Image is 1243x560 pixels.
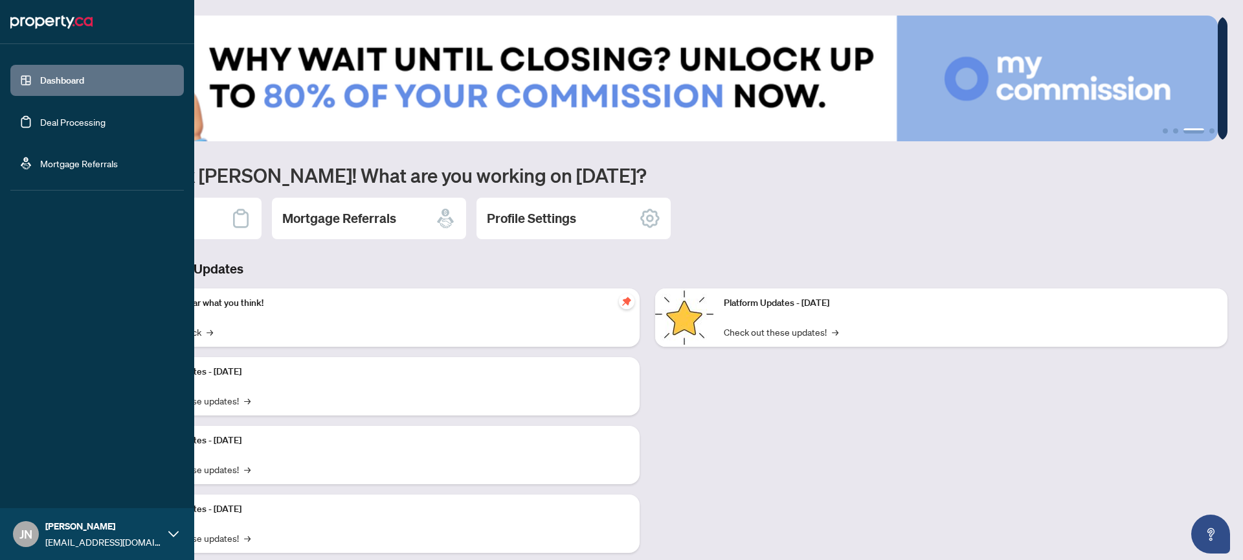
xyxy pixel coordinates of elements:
[282,209,396,227] h2: Mortgage Referrals
[207,325,213,339] span: →
[45,535,162,549] span: [EMAIL_ADDRESS][DOMAIN_NAME]
[40,157,118,169] a: Mortgage Referrals
[244,462,251,476] span: →
[136,502,629,517] p: Platform Updates - [DATE]
[1191,515,1230,554] button: Open asap
[136,434,629,448] p: Platform Updates - [DATE]
[244,393,251,408] span: →
[724,296,1217,310] p: Platform Updates - [DATE]
[1173,128,1178,134] button: 2
[19,525,32,543] span: JN
[244,531,251,545] span: →
[619,294,634,309] span: pushpin
[136,296,629,310] p: We want to hear what you think!
[655,288,713,347] img: Platform Updates - June 23, 2025
[1209,128,1215,134] button: 4
[40,116,106,128] a: Deal Processing
[1183,128,1204,134] button: 3
[10,12,93,32] img: logo
[67,16,1218,141] img: Slide 2
[67,260,1227,278] h3: Brokerage & Industry Updates
[67,163,1227,187] h1: Welcome back [PERSON_NAME]! What are you working on [DATE]?
[136,365,629,379] p: Platform Updates - [DATE]
[832,325,838,339] span: →
[1163,128,1168,134] button: 1
[724,325,838,339] a: Check out these updates!→
[487,209,576,227] h2: Profile Settings
[45,519,162,533] span: [PERSON_NAME]
[40,75,84,86] a: Dashboard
